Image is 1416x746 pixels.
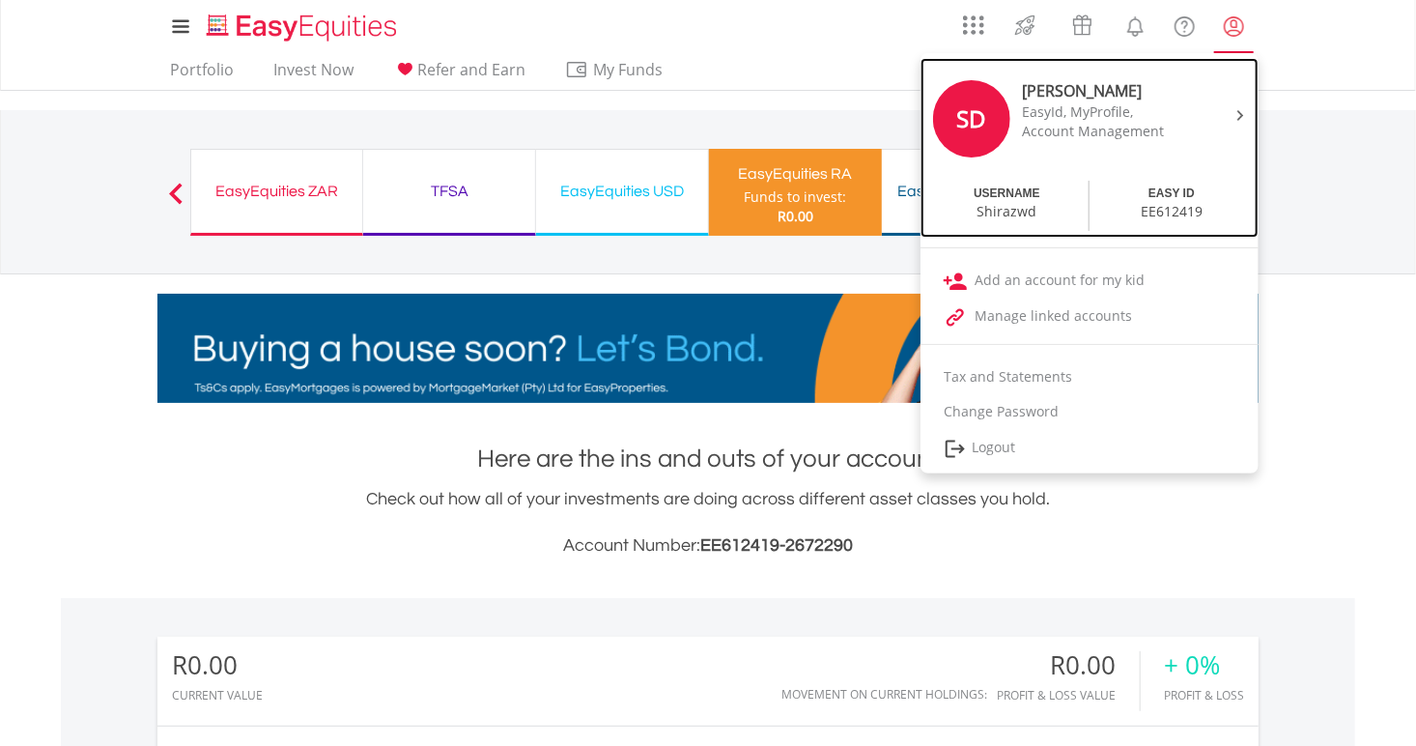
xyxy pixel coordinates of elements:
a: Portfolio [162,60,241,90]
div: R0.00 [172,651,263,679]
img: grid-menu-icon.svg [963,14,984,36]
a: FAQ's and Support [1160,5,1209,43]
div: Profit & Loss [1164,689,1244,702]
a: Invest Now [266,60,361,90]
span: EE612419-2672290 [700,536,853,555]
a: Manage linked accounts [920,299,1259,334]
div: CURRENT VALUE [172,689,263,702]
a: Refer and Earn [385,60,533,90]
div: EasyId, MyProfile, [1022,102,1184,122]
div: + 0% [1164,651,1244,679]
div: EasyEquities ZAR [203,178,351,205]
div: EASY ID [1148,186,1195,202]
h3: Account Number: [157,532,1259,559]
div: Profit & Loss Value [997,689,1140,702]
div: USERNAME [974,186,1040,202]
div: Shirazwd [977,202,1037,221]
div: Check out how all of your investments are doing across different asset classes you hold. [157,486,1259,559]
a: Change Password [920,394,1259,429]
a: Home page [199,5,405,43]
div: Account Management [1022,122,1184,141]
span: My Funds [565,57,692,82]
div: EasyEquities USD [548,178,696,205]
a: My Profile [1209,5,1259,47]
a: SD [PERSON_NAME] EasyId, MyProfile, Account Management USERNAME Shirazwd EASY ID EE612419 [920,58,1259,238]
a: Notifications [1111,5,1160,43]
img: EasyEquities_Logo.png [203,12,405,43]
div: R0.00 [997,651,1140,679]
span: Refer and Earn [417,59,525,80]
a: Logout [920,429,1259,469]
a: Add an account for my kid [920,263,1259,299]
div: Movement on Current Holdings: [781,688,987,701]
h1: Here are the ins and outs of your account [157,442,1259,476]
a: Tax and Statements [920,359,1259,394]
div: [PERSON_NAME] [1022,80,1184,102]
div: EE612419 [1141,202,1203,221]
a: AppsGrid [950,5,997,36]
img: thrive-v2.svg [1009,10,1041,41]
button: Previous [156,192,195,212]
img: EasyMortage Promotion Banner [157,294,1259,403]
div: Funds to invest: [745,187,847,207]
div: TFSA [375,178,524,205]
a: Vouchers [1054,5,1111,41]
div: EasyProperties ZAR [893,178,1042,205]
div: EasyEquities RA [721,160,870,187]
div: SD [933,80,1010,158]
img: vouchers-v2.svg [1066,10,1098,41]
span: R0.00 [778,207,813,225]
